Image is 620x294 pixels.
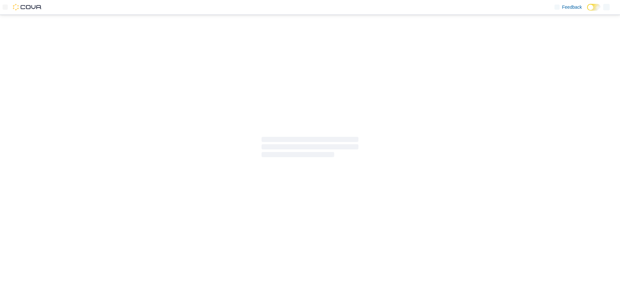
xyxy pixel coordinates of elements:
input: Dark Mode [587,4,601,11]
img: Cova [13,4,42,10]
span: Feedback [562,4,582,10]
a: Feedback [552,1,584,14]
span: Loading [262,138,358,159]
